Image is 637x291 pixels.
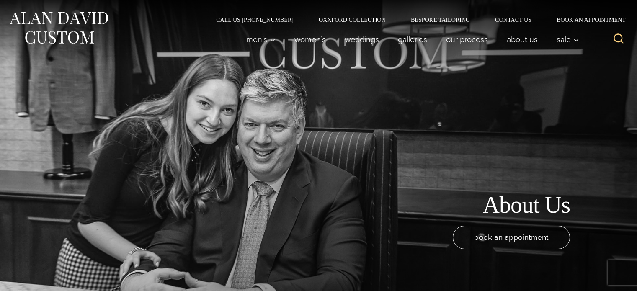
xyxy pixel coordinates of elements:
span: book an appointment [474,231,549,243]
a: Our Process [437,31,498,48]
nav: Secondary Navigation [204,17,629,23]
a: Bespoke Tailoring [398,17,482,23]
a: weddings [335,31,389,48]
a: Oxxford Collection [306,17,398,23]
h1: About Us [482,191,570,219]
a: Book an Appointment [544,17,629,23]
a: Galleries [389,31,437,48]
a: book an appointment [453,226,570,249]
span: Sale [557,35,579,44]
a: About Us [498,31,547,48]
a: Call Us [PHONE_NUMBER] [204,17,306,23]
a: Women’s [285,31,335,48]
nav: Primary Navigation [237,31,584,48]
a: Contact Us [482,17,544,23]
span: Men’s [246,35,276,44]
img: Alan David Custom [8,9,109,46]
button: View Search Form [609,29,629,49]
